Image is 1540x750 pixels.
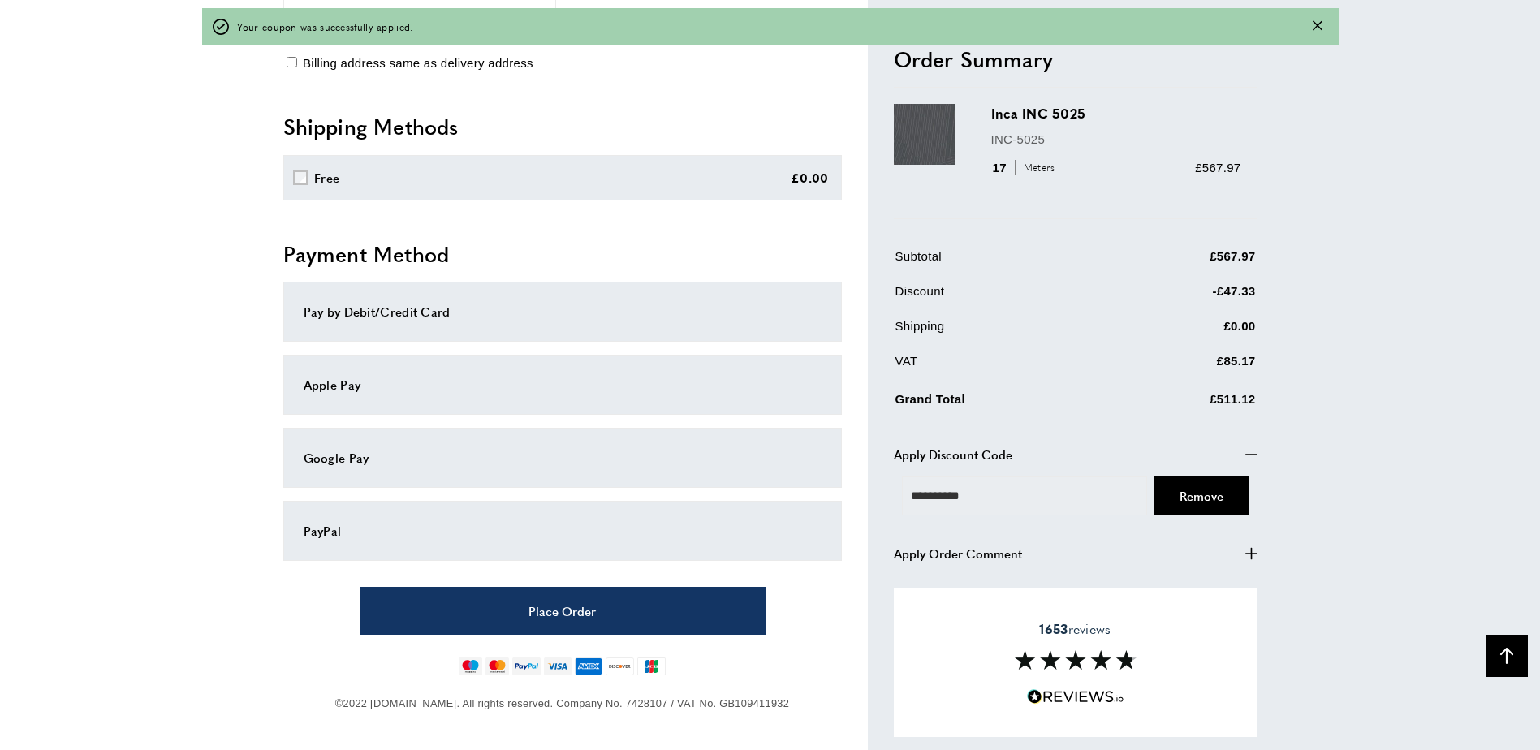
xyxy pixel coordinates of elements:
[637,657,666,675] img: jcb
[237,19,413,34] span: Your coupon was successfully applied.
[1180,486,1223,503] span: Cancel Coupon
[304,521,822,541] div: PayPal
[1039,619,1068,637] strong: 1653
[791,168,829,187] div: £0.00
[894,44,1257,73] h2: Order Summary
[575,657,603,675] img: american-express
[991,104,1241,123] h3: Inca INC 5025
[894,543,1022,562] span: Apply Order Comment
[287,57,297,67] input: Billing address same as delivery address
[1015,650,1137,670] img: Reviews section
[485,657,509,675] img: mastercard
[606,657,634,675] img: discover
[459,657,482,675] img: maestro
[895,351,1113,382] td: VAT
[1195,160,1240,174] span: £567.97
[895,316,1113,347] td: Shipping
[895,281,1113,312] td: Discount
[894,444,1012,463] span: Apply Discount Code
[1114,316,1256,347] td: £0.00
[304,448,822,468] div: Google Pay
[360,587,766,635] button: Place Order
[991,129,1241,149] p: INC-5025
[303,56,533,70] span: Billing address same as delivery address
[1154,476,1249,515] button: Cancel Coupon
[314,168,339,187] div: Free
[1114,246,1256,278] td: £567.97
[1114,281,1256,312] td: -£47.33
[544,657,571,675] img: visa
[283,239,842,269] h2: Payment Method
[1015,160,1059,175] span: Meters
[1039,620,1111,636] span: reviews
[335,697,789,709] span: ©2022 [DOMAIN_NAME]. All rights reserved. Company No. 7428107 / VAT No. GB109411932
[895,246,1113,278] td: Subtotal
[1313,19,1322,34] button: Close message
[304,302,822,321] div: Pay by Debit/Credit Card
[1114,351,1256,382] td: £85.17
[894,104,955,165] img: Inca INC 5025
[283,112,842,141] h2: Shipping Methods
[1027,689,1124,705] img: Reviews.io 5 stars
[895,386,1113,420] td: Grand Total
[991,157,1061,177] div: 17
[512,657,541,675] img: paypal
[1114,386,1256,420] td: £511.12
[304,375,822,394] div: Apple Pay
